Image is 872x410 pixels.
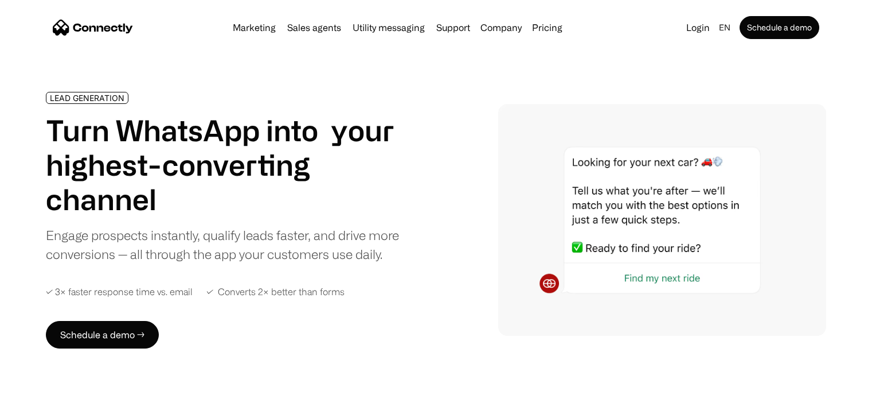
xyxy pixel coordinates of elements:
div: Company [477,20,525,36]
a: Support [432,23,475,32]
div: en [719,20,730,36]
a: home [53,19,133,36]
a: Pricing [527,23,567,32]
div: LEAD GENERATION [50,94,124,102]
div: en [714,20,737,36]
ul: Language list [23,390,69,406]
a: Sales agents [283,23,346,32]
a: Schedule a demo → [46,321,159,349]
a: Utility messaging [348,23,429,32]
h1: Turn WhatsApp into your highest-converting channel [46,113,416,216]
div: ✓ Converts 2× better than forms [206,287,345,297]
div: ✓ 3× faster response time vs. email [46,287,193,297]
div: Company [480,20,522,36]
aside: Language selected: English [11,389,69,406]
a: Schedule a demo [740,16,819,39]
a: Login [682,20,714,36]
div: Engage prospects instantly, qualify leads faster, and drive more conversions — all through the ap... [46,226,416,264]
a: Marketing [228,23,280,32]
